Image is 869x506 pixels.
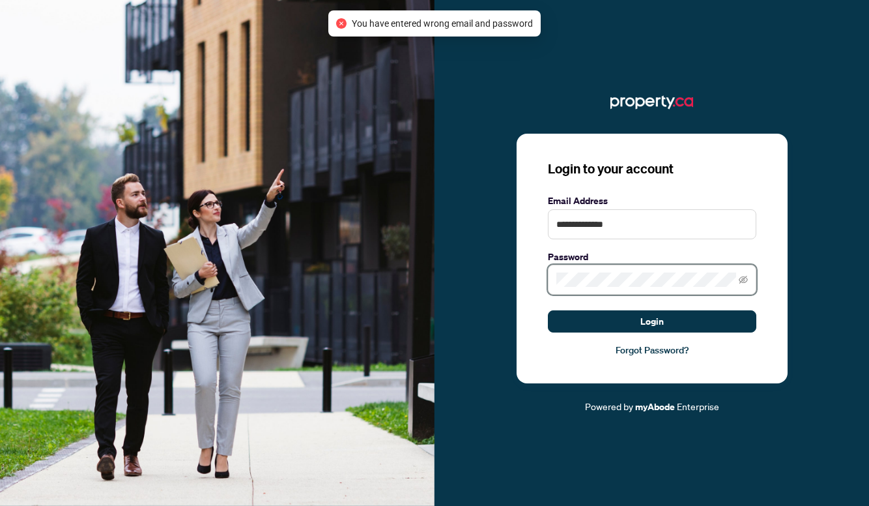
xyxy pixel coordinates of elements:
label: Password [548,250,756,264]
a: myAbode [635,400,675,414]
h3: Login to your account [548,160,756,178]
span: Login [640,311,664,332]
button: Login [548,310,756,333]
span: close-circle [336,18,347,29]
span: Enterprise [677,400,719,412]
span: You have entered wrong email and password [352,16,533,31]
img: ma-logo [610,92,693,113]
label: Email Address [548,194,756,208]
span: eye-invisible [739,275,748,284]
a: Forgot Password? [548,343,756,357]
span: Powered by [585,400,633,412]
